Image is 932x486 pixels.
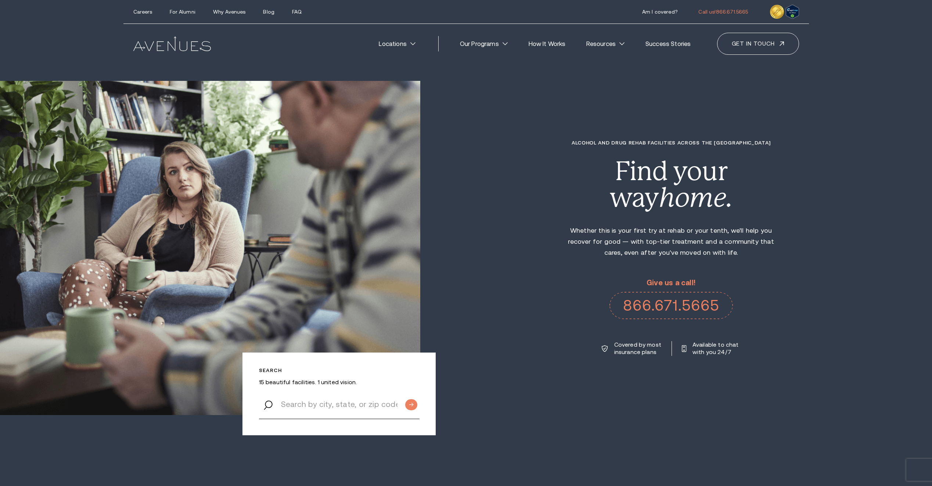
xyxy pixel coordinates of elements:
[786,5,799,19] img: Verify Approval for www.avenuesrecovery.com
[170,9,195,15] a: For Alumni
[259,390,420,419] input: Search by city, state, or zip code
[259,379,420,386] p: 15 beautiful facilities. 1 united vision.
[716,9,748,15] span: 866.671.5665
[213,9,246,15] a: Why Avenues
[263,9,274,15] a: Blog
[602,341,662,356] a: Covered by most insurance plans
[614,341,662,356] p: Covered by most insurance plans
[566,140,777,146] h1: Alcohol and Drug Rehab Facilities across the [GEOGRAPHIC_DATA]
[566,158,777,211] div: Find your way
[566,225,777,258] p: Whether this is your first try at rehab or your tenth, we'll help you recover for good — with top...
[405,399,417,410] input: Submit
[682,341,740,356] a: Available to chat with you 24/7
[609,279,733,287] p: Give us a call!
[371,35,424,52] a: Locations
[717,33,799,55] a: Get in touch
[452,35,516,52] a: Our Programs
[578,35,633,52] a: Resources
[133,9,152,15] a: Careers
[521,35,573,52] a: How It Works
[637,35,699,52] a: Success Stories
[698,9,748,15] a: Call us!866.671.5665
[692,341,740,356] p: Available to chat with you 24/7
[659,182,733,213] i: home.
[642,9,677,15] a: Am I covered?
[259,367,420,373] p: Search
[292,9,302,15] a: FAQ
[609,292,733,319] a: 866.671.5665
[786,7,799,14] a: Verify LegitScript Approval for www.avenuesrecovery.com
